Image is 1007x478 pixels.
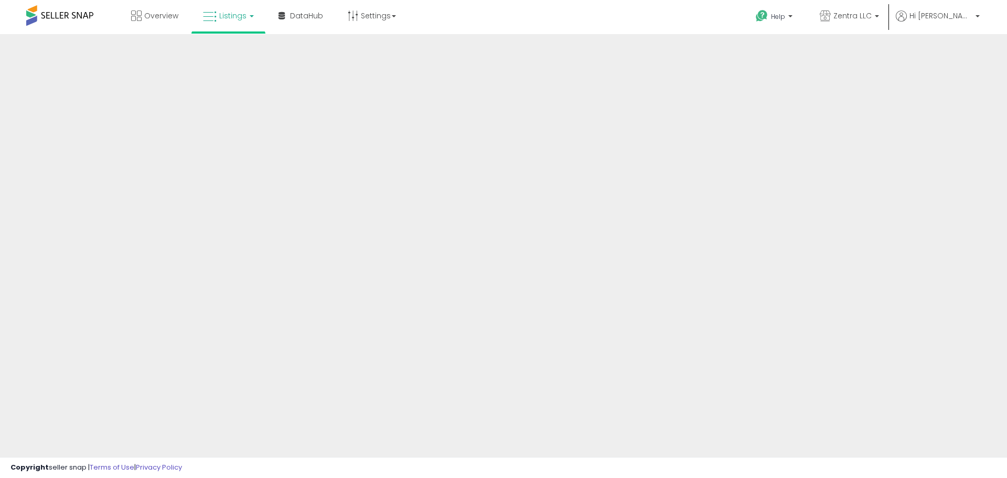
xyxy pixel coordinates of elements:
a: Privacy Policy [136,462,182,472]
div: seller snap | | [10,463,182,473]
strong: Copyright [10,462,49,472]
span: Listings [219,10,247,21]
span: DataHub [290,10,323,21]
a: Hi [PERSON_NAME] [896,10,980,34]
i: Get Help [755,9,768,23]
a: Help [747,2,803,34]
a: Terms of Use [90,462,134,472]
span: Overview [144,10,178,21]
span: Zentra LLC [833,10,872,21]
span: Hi [PERSON_NAME] [909,10,972,21]
span: Help [771,12,785,21]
